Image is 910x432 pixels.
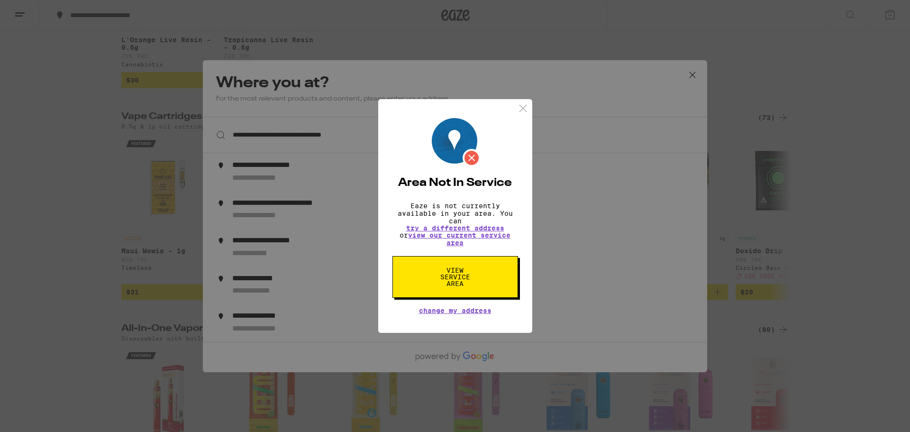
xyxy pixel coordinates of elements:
[419,307,491,314] button: Change My Address
[392,267,518,274] a: View Service Area
[392,256,518,298] button: View Service Area
[432,118,481,167] img: Location
[408,231,510,247] a: view our current service area
[431,267,480,287] span: View Service Area
[406,225,504,231] button: try a different address
[392,177,518,189] h2: Area Not In Service
[392,202,518,247] p: Eaze is not currently available in your area. You can or
[517,102,529,114] img: close.svg
[6,7,68,14] span: Hi. Need any help?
